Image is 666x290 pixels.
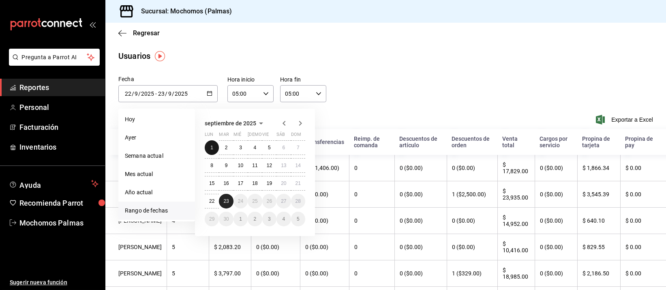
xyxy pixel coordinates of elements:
abbr: 26 de septiembre de 2025 [267,198,272,204]
button: 11 de septiembre de 2025 [248,158,262,173]
button: Pregunta a Parrot AI [9,49,100,66]
span: / [138,90,141,97]
abbr: jueves [248,132,296,140]
button: 1 de octubre de 2025 [233,212,248,226]
th: [PERSON_NAME] [105,260,167,287]
th: $ 17,829.00 [497,155,535,181]
div: Fecha [118,75,218,84]
abbr: 28 de septiembre de 2025 [296,198,301,204]
button: 16 de septiembre de 2025 [219,176,233,191]
abbr: 3 de septiembre de 2025 [239,145,242,150]
button: open_drawer_menu [89,21,96,28]
button: 6 de septiembre de 2025 [276,140,291,155]
th: [PERSON_NAME] [105,234,167,260]
th: 0 ($0.00) [447,208,497,234]
abbr: 27 de septiembre de 2025 [281,198,286,204]
button: 3 de septiembre de 2025 [233,140,248,155]
th: [PERSON_NAME] [105,181,167,208]
span: / [132,90,134,97]
abbr: 11 de septiembre de 2025 [252,163,257,168]
abbr: 10 de septiembre de 2025 [238,163,243,168]
th: Descuentos de artículo [394,129,447,155]
th: 0 ($0.00) [300,260,349,287]
th: 5 [167,260,209,287]
abbr: lunes [205,132,213,140]
button: 25 de septiembre de 2025 [248,194,262,208]
button: 24 de septiembre de 2025 [233,194,248,208]
th: Propina de pay [620,129,666,155]
a: Pregunta a Parrot AI [6,59,100,67]
abbr: 14 de septiembre de 2025 [296,163,301,168]
button: 20 de septiembre de 2025 [276,176,291,191]
button: 12 de septiembre de 2025 [262,158,276,173]
th: 0 ($0.00) [447,234,497,260]
th: 0 ($0.00) [251,260,300,287]
abbr: 30 de septiembre de 2025 [223,216,229,222]
th: $ 18,985.00 [497,260,535,287]
th: $ 0.00 [620,234,666,260]
th: 0 ($0.00) [535,181,577,208]
button: 9 de septiembre de 2025 [219,158,233,173]
th: 0 ($0.00) [447,155,497,181]
h3: Sucursal: Mochomos (Palmas) [135,6,232,16]
th: 0 ($0.00) [535,234,577,260]
abbr: viernes [262,132,269,140]
span: Exportar a Excel [597,115,653,125]
abbr: 24 de septiembre de 2025 [238,198,243,204]
span: Inventarios [19,142,99,153]
abbr: 2 de octubre de 2025 [254,216,257,222]
button: 14 de septiembre de 2025 [291,158,305,173]
th: $ 829.55 [577,234,620,260]
input: Year [174,90,188,97]
span: Ayuda [19,179,88,189]
li: Rango de fechas [118,202,195,220]
span: / [165,90,167,97]
abbr: 8 de septiembre de 2025 [210,163,213,168]
li: Ayer [118,129,195,147]
span: Pregunta a Parrot AI [22,53,87,62]
th: 1 ($2,500.00) [447,181,497,208]
button: 28 de septiembre de 2025 [291,194,305,208]
span: - [155,90,157,97]
button: 1 de septiembre de 2025 [205,140,219,155]
th: Venta total [497,129,535,155]
th: $ 3,545.39 [577,181,620,208]
span: Reportes [19,82,99,93]
th: 1 ($329.00) [447,260,497,287]
span: / [172,90,174,97]
th: 0 [349,181,394,208]
th: 0 [349,208,394,234]
button: 22 de septiembre de 2025 [205,194,219,208]
abbr: 25 de septiembre de 2025 [252,198,257,204]
th: $ 10,416.00 [497,234,535,260]
th: 0 ($0.00) [251,234,300,260]
button: 8 de septiembre de 2025 [205,158,219,173]
label: Hora inicio [227,77,274,83]
li: Hoy [118,110,195,129]
abbr: domingo [291,132,301,140]
th: $ 2,186.50 [577,260,620,287]
th: $ 640.10 [577,208,620,234]
abbr: 3 de octubre de 2025 [268,216,271,222]
span: Mochomos Palmas [19,217,99,228]
button: 2 de septiembre de 2025 [219,140,233,155]
button: 10 de septiembre de 2025 [233,158,248,173]
abbr: martes [219,132,229,140]
img: Tooltip marker [155,51,165,61]
span: Recomienda Parrot [19,198,99,208]
button: septiembre de 2025 [205,118,266,128]
span: Facturación [19,122,99,133]
th: [PERSON_NAME] [105,155,167,181]
th: 0 ($0.00) [394,234,447,260]
th: $ 23,935.00 [497,181,535,208]
th: 0 [349,234,394,260]
abbr: 12 de septiembre de 2025 [267,163,272,168]
th: Nombre [105,129,167,155]
button: 29 de septiembre de 2025 [205,212,219,226]
button: 21 de septiembre de 2025 [291,176,305,191]
th: $ 1,866.34 [577,155,620,181]
div: Usuarios [118,50,150,62]
abbr: 9 de septiembre de 2025 [225,163,228,168]
input: Month [134,90,138,97]
button: 26 de septiembre de 2025 [262,194,276,208]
